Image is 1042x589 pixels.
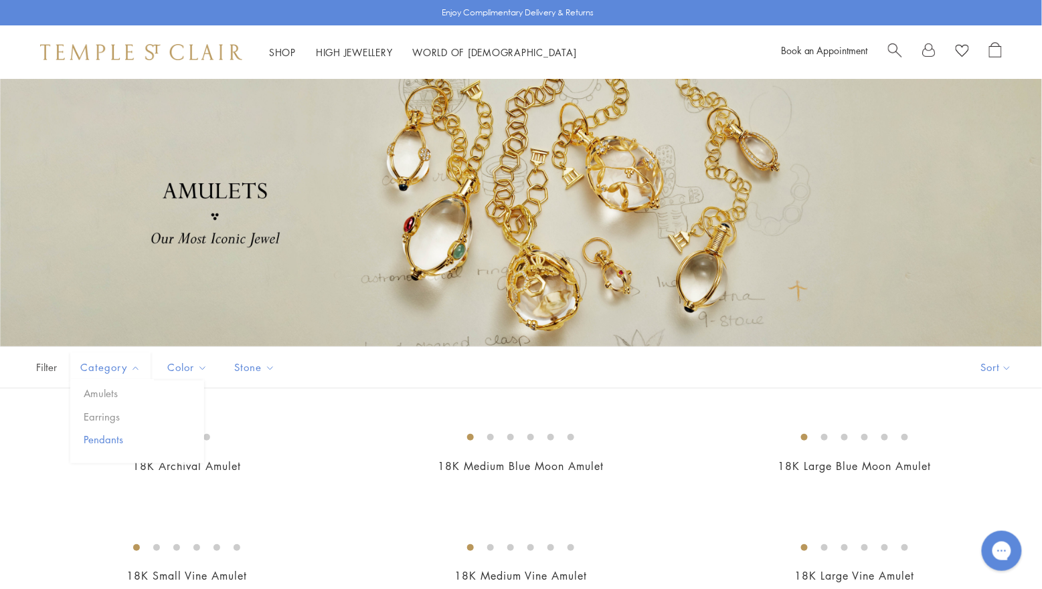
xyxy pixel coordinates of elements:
[454,568,587,583] a: 18K Medium Vine Amulet
[413,45,577,59] a: World of [DEMOGRAPHIC_DATA]World of [DEMOGRAPHIC_DATA]
[975,526,1029,576] iframe: Gorgias live chat messenger
[316,45,393,59] a: High JewelleryHigh Jewellery
[40,44,242,60] img: Temple St. Clair
[951,347,1042,388] button: Show sort by
[438,459,604,473] a: 18K Medium Blue Moon Amulet
[133,459,241,473] a: 18K Archival Amulet
[781,43,868,57] a: Book an Appointment
[269,44,577,61] nav: Main navigation
[161,359,218,376] span: Color
[778,459,932,473] a: 18K Large Blue Moon Amulet
[157,352,218,382] button: Color
[888,42,902,62] a: Search
[442,6,594,19] p: Enjoy Complimentary Delivery & Returns
[224,352,285,382] button: Stone
[70,352,151,382] button: Category
[956,42,969,62] a: View Wishlist
[74,359,151,376] span: Category
[228,359,285,376] span: Stone
[126,568,247,583] a: 18K Small Vine Amulet
[269,45,296,59] a: ShopShop
[795,568,915,583] a: 18K Large Vine Amulet
[989,42,1002,62] a: Open Shopping Bag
